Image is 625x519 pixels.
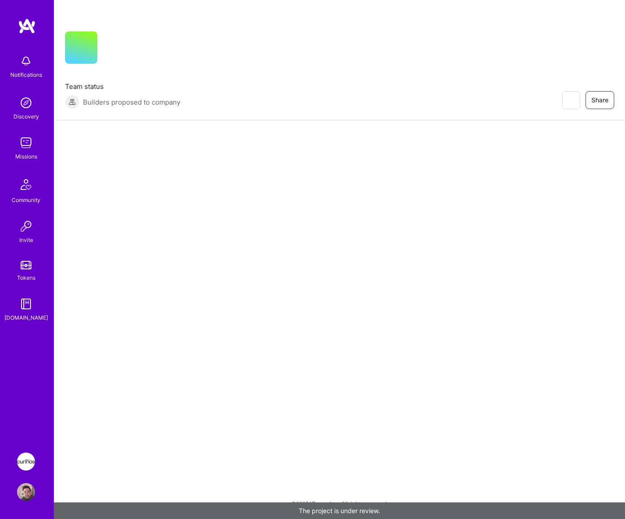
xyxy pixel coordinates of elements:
[4,313,48,322] div: [DOMAIN_NAME]
[65,82,180,91] span: Team status
[17,483,35,501] img: User Avatar
[18,18,36,34] img: logo
[21,261,31,269] img: tokens
[12,195,40,205] div: Community
[17,453,35,471] img: Curinos: Transforming Data Delivery in Financial Services
[54,502,625,519] div: The project is under review.
[13,112,39,121] div: Discovery
[17,134,35,152] img: teamwork
[65,95,79,109] img: Builders proposed to company
[15,453,37,471] a: Curinos: Transforming Data Delivery in Financial Services
[586,91,614,109] button: Share
[10,70,42,79] div: Notifications
[15,152,37,161] div: Missions
[17,273,35,282] div: Tokens
[83,97,180,107] span: Builders proposed to company
[15,174,37,195] img: Community
[19,235,33,245] div: Invite
[591,96,608,105] span: Share
[567,97,574,104] i: icon EyeClosed
[17,52,35,70] img: bell
[17,295,35,313] img: guide book
[15,483,37,501] a: User Avatar
[108,46,115,53] i: icon CompanyGray
[17,217,35,235] img: Invite
[17,94,35,112] img: discovery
